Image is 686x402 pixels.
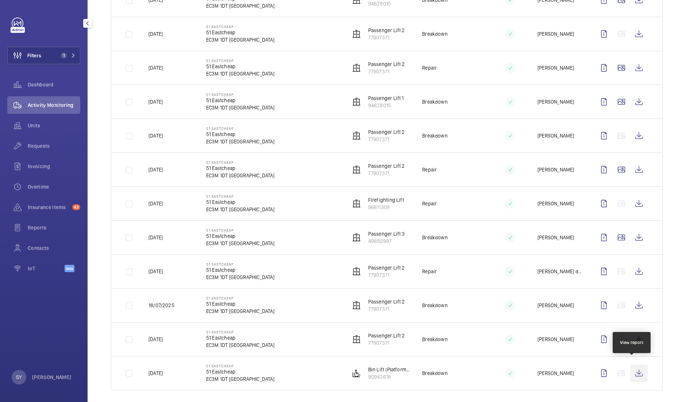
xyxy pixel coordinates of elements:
[27,52,41,59] span: Filters
[28,204,69,211] span: Insurance items
[422,268,437,275] p: Repair
[352,233,361,242] img: elevator.svg
[28,244,80,252] span: Contacts
[206,36,275,43] p: EC3M 1DT [GEOGRAPHIC_DATA]
[537,64,574,71] p: [PERSON_NAME]
[149,30,163,38] p: [DATE]
[28,142,80,150] span: Requests
[352,369,361,378] img: platform_lift.svg
[368,162,405,170] p: Passenger Lift 2
[206,160,275,165] p: 51 Eastcheap
[149,166,163,173] p: [DATE]
[537,200,574,207] p: [PERSON_NAME]
[352,97,361,106] img: elevator.svg
[149,132,163,139] p: [DATE]
[422,30,448,38] p: Breakdown
[368,94,404,102] p: Passenger Lift 1
[28,81,80,88] span: Dashboard
[537,268,583,275] p: [PERSON_NAME] de [PERSON_NAME]
[422,336,448,343] p: Breakdown
[352,63,361,72] img: elevator.svg
[61,53,67,58] span: 1
[206,198,275,206] p: 51 Eastcheap
[422,166,437,173] p: Repair
[537,370,574,377] p: [PERSON_NAME]
[28,122,80,129] span: Units
[206,262,275,266] p: 51 Eastcheap
[368,34,405,41] p: 77907371
[206,2,275,9] p: EC3M 1DT [GEOGRAPHIC_DATA]
[206,330,275,334] p: 51 Eastcheap
[28,265,65,272] span: IoT
[537,30,574,38] p: [PERSON_NAME]
[149,370,163,377] p: [DATE]
[537,336,574,343] p: [PERSON_NAME]
[422,234,448,241] p: Breakdown
[206,63,275,70] p: 51 Eastcheap
[537,166,574,173] p: [PERSON_NAME]
[352,30,361,38] img: elevator.svg
[206,240,275,247] p: EC3M 1DT [GEOGRAPHIC_DATA]
[368,230,405,237] p: Passenger Lift 3
[368,264,405,271] p: Passenger Lift 2
[72,204,80,210] span: 43
[206,29,275,36] p: 51 Eastcheap
[368,305,405,313] p: 77907371
[28,163,80,170] span: Invoicing
[206,228,275,232] p: 51 Eastcheap
[206,334,275,341] p: 51 Eastcheap
[368,128,405,136] p: Passenger Lift 2
[16,374,22,381] p: SY
[149,336,163,343] p: [DATE]
[620,339,644,346] div: View report
[28,224,80,231] span: Reports
[65,265,74,272] span: Beta
[352,165,361,174] img: elevator.svg
[206,266,275,274] p: 51 Eastcheap
[422,132,448,139] p: Breakdown
[368,332,405,339] p: Passenger Lift 2
[368,27,405,34] p: Passenger Lift 2
[206,232,275,240] p: 51 Eastcheap
[206,296,275,300] p: 51 Eastcheap
[206,97,275,104] p: 51 Eastcheap
[352,267,361,276] img: elevator.svg
[206,172,275,179] p: EC3M 1DT [GEOGRAPHIC_DATA]
[206,165,275,172] p: 51 Eastcheap
[368,373,411,380] p: 90943618
[537,234,574,241] p: [PERSON_NAME]
[422,370,448,377] p: Breakdown
[206,104,275,111] p: EC3M 1DT [GEOGRAPHIC_DATA]
[206,131,275,138] p: 51 Eastcheap
[537,302,574,309] p: [PERSON_NAME]
[368,366,411,373] p: Bin Lift (Platform Lift)
[368,68,405,75] p: 77907371
[368,136,405,143] p: 77907371
[149,302,174,309] p: 18/07/2025
[206,274,275,281] p: EC3M 1DT [GEOGRAPHIC_DATA]
[352,199,361,208] img: elevator.svg
[537,132,574,139] p: [PERSON_NAME]
[368,61,405,68] p: Passenger Lift 2
[368,204,404,211] p: 96611309
[206,92,275,97] p: 51 Eastcheap
[206,375,275,383] p: EC3M 1DT [GEOGRAPHIC_DATA]
[368,237,405,245] p: 49650997
[352,301,361,310] img: elevator.svg
[352,131,361,140] img: elevator.svg
[206,70,275,77] p: EC3M 1DT [GEOGRAPHIC_DATA]
[206,58,275,63] p: 51 Eastcheap
[206,194,275,198] p: 51 Eastcheap
[368,170,405,177] p: 77907371
[149,98,163,105] p: [DATE]
[7,47,80,64] button: Filters1
[206,341,275,349] p: EC3M 1DT [GEOGRAPHIC_DATA]
[32,374,72,381] p: [PERSON_NAME]
[368,102,404,109] p: 94628015
[206,206,275,213] p: EC3M 1DT [GEOGRAPHIC_DATA]
[368,298,405,305] p: Passenger Lift 2
[368,271,405,279] p: 77907371
[206,300,275,308] p: 51 Eastcheap
[422,64,437,71] p: Repair
[422,200,437,207] p: Repair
